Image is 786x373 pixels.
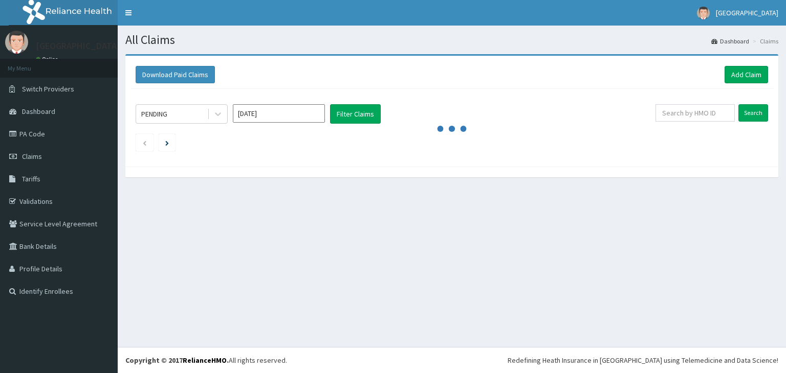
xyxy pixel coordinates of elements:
[22,174,40,183] span: Tariffs
[716,8,778,17] span: [GEOGRAPHIC_DATA]
[125,356,229,365] strong: Copyright © 2017 .
[142,138,147,147] a: Previous page
[436,113,467,144] svg: audio-loading
[22,84,74,94] span: Switch Providers
[36,56,60,63] a: Online
[738,104,768,122] input: Search
[697,7,710,19] img: User Image
[233,104,325,123] input: Select Month and Year
[125,33,778,46] h1: All Claims
[750,37,778,45] li: Claims
[508,355,778,365] div: Redefining Heath Insurance in [GEOGRAPHIC_DATA] using Telemedicine and Data Science!
[5,31,28,54] img: User Image
[711,37,749,45] a: Dashboard
[136,66,215,83] button: Download Paid Claims
[141,109,167,119] div: PENDING
[330,104,381,124] button: Filter Claims
[22,107,55,116] span: Dashboard
[725,66,768,83] a: Add Claim
[165,138,169,147] a: Next page
[118,347,786,373] footer: All rights reserved.
[36,41,120,51] p: [GEOGRAPHIC_DATA]
[656,104,735,122] input: Search by HMO ID
[183,356,227,365] a: RelianceHMO
[22,152,42,161] span: Claims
